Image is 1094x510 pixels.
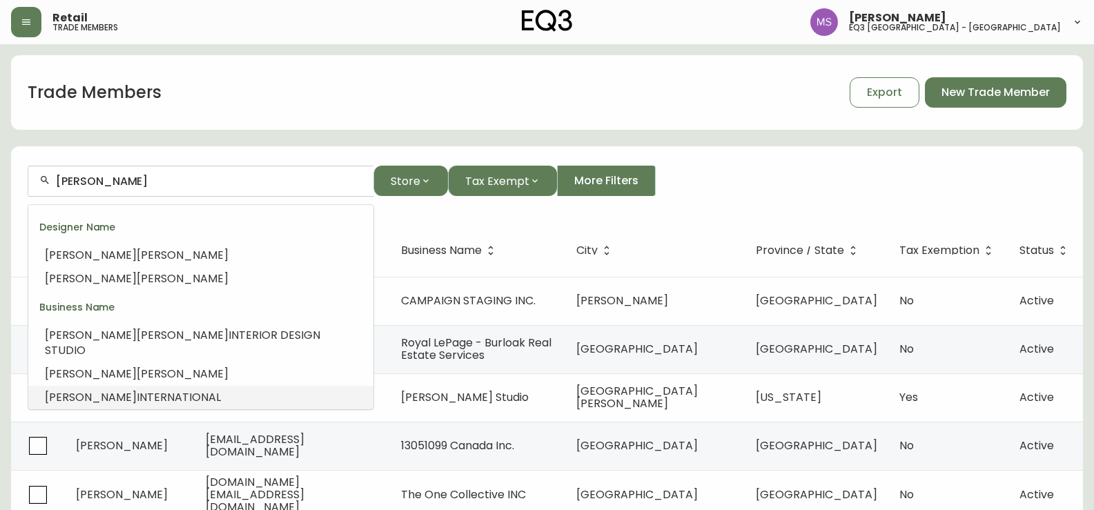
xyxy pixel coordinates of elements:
span: The One Collective INC [401,487,526,502]
span: Province / State [756,244,862,257]
span: 13051099 Canada Inc. [401,438,514,453]
span: More Filters [574,173,638,188]
span: [GEOGRAPHIC_DATA] [576,438,698,453]
h1: Trade Members [28,81,162,104]
span: Status [1019,244,1072,257]
img: 1b6e43211f6f3cc0b0729c9049b8e7af [810,8,838,36]
span: [GEOGRAPHIC_DATA][PERSON_NAME] [576,383,698,411]
div: Business Name [28,291,373,324]
img: logo [522,10,573,32]
span: Tax Exempt [465,173,529,190]
span: [GEOGRAPHIC_DATA] [756,293,877,308]
button: New Trade Member [925,77,1066,108]
span: Business Name [401,246,482,255]
span: CAMPAIGN STAGING INC. [401,293,536,308]
h5: eq3 [GEOGRAPHIC_DATA] - [GEOGRAPHIC_DATA] [849,23,1061,32]
span: [GEOGRAPHIC_DATA] [576,341,698,357]
span: [PERSON_NAME] [849,12,946,23]
span: Retail [52,12,88,23]
span: [PERSON_NAME] [76,438,168,453]
span: [PERSON_NAME] [137,366,228,382]
span: [PERSON_NAME] [137,247,228,263]
span: Store [391,173,420,190]
span: INTERIOR DESIGN STUDIO [45,327,320,358]
button: Store [373,166,448,196]
span: Tax Exemption [899,244,997,257]
div: Designer Name [28,210,373,244]
span: [GEOGRAPHIC_DATA] [756,487,877,502]
span: Tax Exemption [899,246,979,255]
span: [GEOGRAPHIC_DATA] [576,487,698,502]
span: [PERSON_NAME] [137,271,228,286]
span: [EMAIL_ADDRESS][DOMAIN_NAME] [206,431,304,460]
button: Export [850,77,919,108]
span: [PERSON_NAME] [137,327,228,343]
span: New Trade Member [941,85,1050,100]
span: No [899,487,914,502]
span: Active [1019,293,1054,308]
span: [GEOGRAPHIC_DATA] [756,341,877,357]
span: City [576,244,616,257]
span: [PERSON_NAME] [45,247,137,263]
span: No [899,293,914,308]
span: [PERSON_NAME] [45,366,137,382]
button: Tax Exempt [448,166,557,196]
span: Royal LePage - Burloak Real Estate Services [401,335,551,363]
span: [PERSON_NAME] [76,487,168,502]
span: Export [867,85,902,100]
input: Search [56,175,362,188]
span: [PERSON_NAME] Studio [401,389,529,405]
span: [PERSON_NAME] [45,389,137,405]
span: [US_STATE] [756,389,821,405]
span: [PERSON_NAME] [45,327,137,343]
span: City [576,246,598,255]
span: Active [1019,487,1054,502]
span: Active [1019,341,1054,357]
span: No [899,341,914,357]
span: Active [1019,389,1054,405]
span: Status [1019,246,1054,255]
span: Yes [899,389,918,405]
h5: trade members [52,23,118,32]
span: No [899,438,914,453]
span: Active [1019,438,1054,453]
span: INTERNATIONAL [137,389,221,405]
span: Business Name [401,244,500,257]
span: Province / State [756,246,844,255]
span: [PERSON_NAME] [576,293,668,308]
span: [PERSON_NAME] [45,271,137,286]
span: [GEOGRAPHIC_DATA] [756,438,877,453]
button: More Filters [557,166,656,196]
